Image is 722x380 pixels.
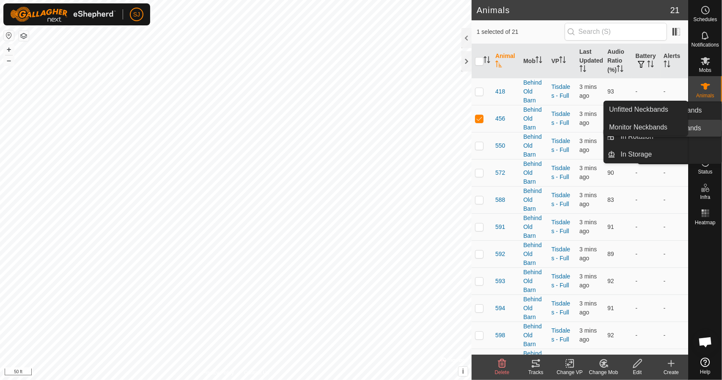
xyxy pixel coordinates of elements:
[495,331,505,340] span: 598
[579,138,597,153] span: 4 Sept 2025, 1:36 pm
[576,44,604,78] th: Last Updated
[700,369,711,374] span: Help
[495,250,505,259] span: 592
[495,87,505,96] span: 418
[523,241,544,267] div: Behind Old Barn
[660,213,688,240] td: -
[495,141,505,150] span: 550
[647,62,654,69] p-sorticon: Activate to sort
[579,83,597,99] span: 4 Sept 2025, 1:36 pm
[632,322,660,349] td: -
[552,300,571,316] a: Tisdales - Full
[4,55,14,66] button: –
[552,83,571,99] a: Tisdales - Full
[604,44,632,78] th: Audio Ratio (%)
[462,368,464,375] span: i
[495,223,505,231] span: 591
[519,369,553,376] div: Tracks
[552,165,571,180] a: Tisdales - Full
[579,165,597,180] span: 4 Sept 2025, 1:36 pm
[552,246,571,262] a: Tisdales - Full
[695,220,716,225] span: Heatmap
[632,349,660,376] td: -
[660,78,688,105] td: -
[660,349,688,376] td: -
[660,267,688,295] td: -
[579,110,597,126] span: 4 Sept 2025, 1:36 pm
[477,5,670,15] h2: Animals
[616,146,688,163] a: In Storage
[552,138,571,153] a: Tisdales - Full
[660,240,688,267] td: -
[607,196,614,203] span: 83
[607,88,614,95] span: 93
[700,195,710,200] span: Infra
[693,329,718,355] a: Open chat
[693,17,717,22] span: Schedules
[660,295,688,322] td: -
[552,192,571,207] a: Tisdales - Full
[660,186,688,213] td: -
[523,322,544,349] div: Behind Old Barn
[632,267,660,295] td: -
[523,160,544,186] div: Behind Old Barn
[607,169,614,176] span: 90
[477,28,565,36] span: 1 selected of 21
[616,128,688,145] a: In Rotation
[609,122,667,132] span: Monitor Neckbands
[552,354,571,370] a: Tisdales - Full
[579,219,597,234] span: 4 Sept 2025, 1:36 pm
[495,196,505,204] span: 588
[579,66,586,73] p-sorticon: Activate to sort
[523,214,544,240] div: Behind Old Barn
[664,62,670,69] p-sorticon: Activate to sort
[579,300,597,316] span: 4 Sept 2025, 1:36 pm
[548,44,576,78] th: VP
[458,367,468,376] button: i
[579,192,597,207] span: 4 Sept 2025, 1:36 pm
[552,219,571,234] a: Tisdales - Full
[495,62,502,69] p-sorticon: Activate to sort
[4,30,14,41] button: Reset Map
[632,159,660,186] td: -
[696,93,714,98] span: Animals
[604,146,688,163] li: In Storage
[523,268,544,295] div: Behind Old Barn
[535,58,542,64] p-sorticon: Activate to sort
[10,7,116,22] img: Gallagher Logo
[495,369,510,375] span: Delete
[670,4,680,17] span: 21
[523,132,544,159] div: Behind Old Barn
[660,322,688,349] td: -
[552,110,571,126] a: Tisdales - Full
[689,354,722,378] a: Help
[632,78,660,105] td: -
[559,58,566,64] p-sorticon: Activate to sort
[607,278,614,284] span: 92
[607,223,614,230] span: 91
[660,44,688,78] th: Alerts
[632,44,660,78] th: Battery
[202,369,234,377] a: Privacy Policy
[133,10,140,19] span: SJ
[632,240,660,267] td: -
[579,273,597,289] span: 4 Sept 2025, 1:36 pm
[523,295,544,322] div: Behind Old Barn
[607,251,614,257] span: 89
[698,169,712,174] span: Status
[632,295,660,322] td: -
[660,159,688,186] td: -
[604,128,688,145] li: In Rotation
[604,101,688,118] a: Unfitted Neckbands
[483,58,490,64] p-sorticon: Activate to sort
[523,78,544,105] div: Behind Old Barn
[607,332,614,339] span: 92
[604,119,688,136] a: Monitor Neckbands
[523,349,544,376] div: Behind Old Barn
[609,105,668,115] span: Unfitted Neckbands
[699,68,711,73] span: Mobs
[4,44,14,55] button: +
[552,273,571,289] a: Tisdales - Full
